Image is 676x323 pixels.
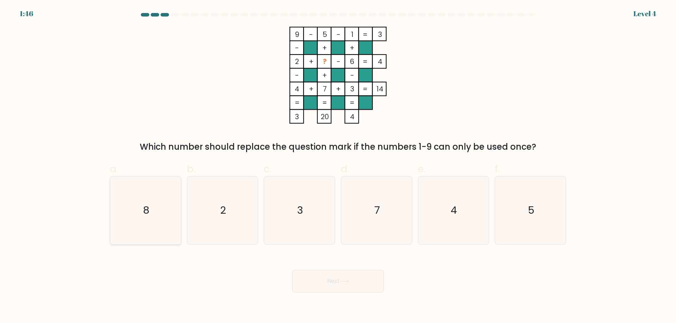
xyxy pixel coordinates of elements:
[20,8,33,19] div: 1:46
[350,43,355,53] tspan: +
[378,30,382,39] tspan: 3
[341,162,349,176] span: d.
[322,98,327,108] tspan: =
[292,270,384,292] button: Next
[322,70,327,80] tspan: +
[350,70,354,80] tspan: -
[350,98,355,108] tspan: =
[110,162,118,176] span: a.
[143,203,149,217] text: 8
[295,30,299,39] tspan: 9
[363,57,368,66] tspan: =
[378,57,382,66] tspan: 4
[295,98,300,108] tspan: =
[220,203,226,217] text: 2
[309,57,314,66] tspan: +
[363,84,368,94] tspan: =
[351,30,353,39] tspan: 1
[295,57,299,66] tspan: 2
[264,162,271,176] span: c.
[323,57,327,66] tspan: ?
[337,57,340,66] tspan: -
[495,162,500,176] span: f.
[114,141,562,153] div: Which number should replace the question mark if the numbers 1-9 can only be used once?
[374,203,380,217] text: 7
[322,43,327,53] tspan: +
[418,162,426,176] span: e.
[295,84,299,94] tspan: 4
[350,84,354,94] tspan: 3
[376,84,383,94] tspan: 14
[295,112,299,122] tspan: 3
[323,30,327,39] tspan: 5
[528,203,534,217] text: 5
[337,30,340,39] tspan: -
[363,30,368,39] tspan: =
[295,70,299,80] tspan: -
[321,112,329,122] tspan: 20
[350,57,354,66] tspan: 6
[350,112,355,122] tspan: 4
[323,84,327,94] tspan: 7
[451,203,457,217] text: 4
[297,203,303,217] text: 3
[336,84,341,94] tspan: +
[309,30,313,39] tspan: -
[295,43,299,53] tspan: -
[187,162,195,176] span: b.
[309,84,314,94] tspan: +
[633,8,656,19] div: Level 4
